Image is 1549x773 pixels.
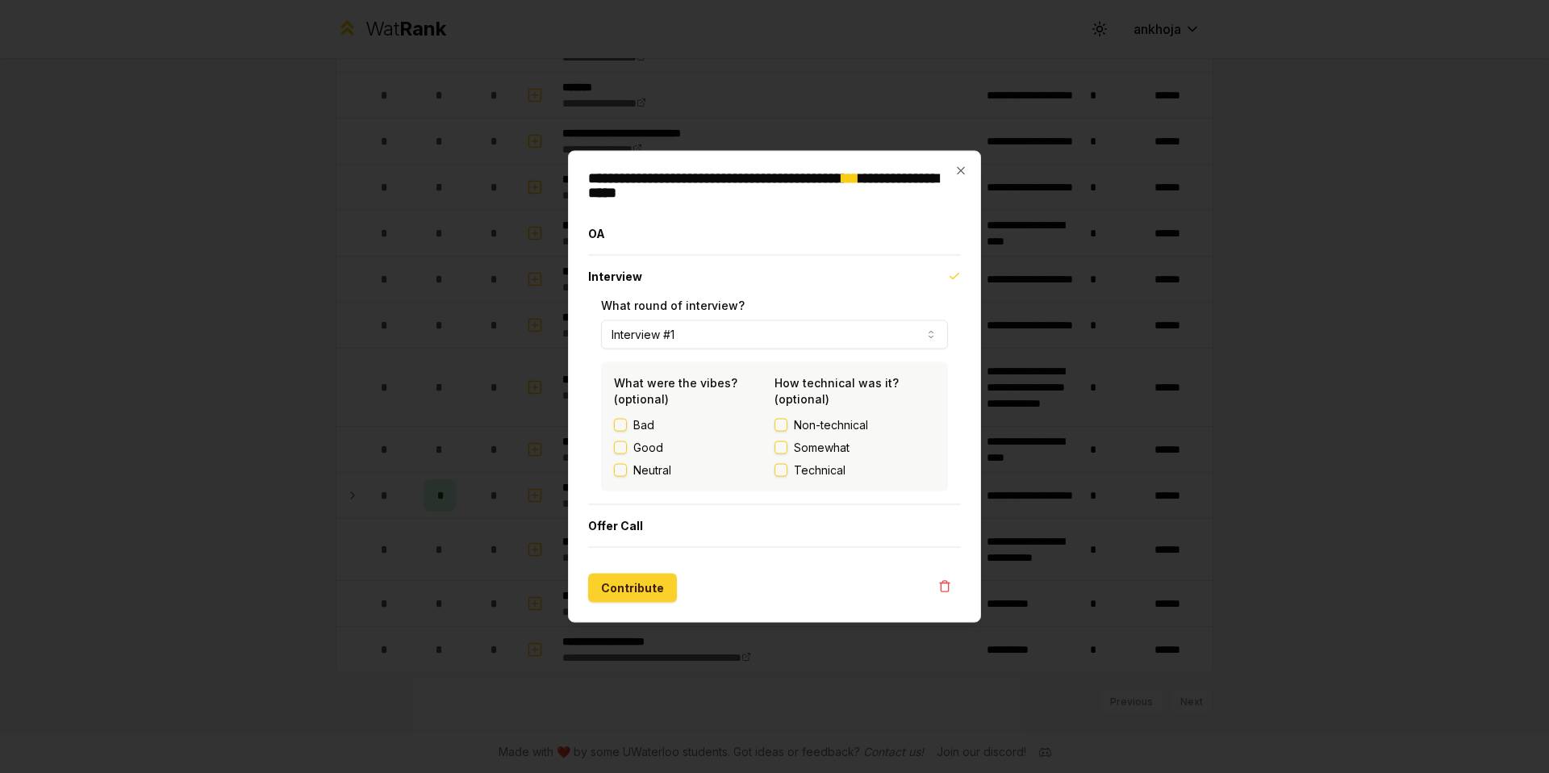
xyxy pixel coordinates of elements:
[774,419,787,432] button: Non-technical
[794,440,850,456] span: Somewhat
[794,417,868,433] span: Non-technical
[588,574,677,603] button: Contribute
[794,462,845,478] span: Technical
[588,298,961,504] div: Interview
[774,464,787,477] button: Technical
[588,505,961,547] button: Offer Call
[633,417,654,433] label: Bad
[588,213,961,255] button: OA
[588,256,961,298] button: Interview
[633,462,671,478] label: Neutral
[774,376,899,406] label: How technical was it? (optional)
[774,441,787,454] button: Somewhat
[614,376,737,406] label: What were the vibes? (optional)
[633,440,663,456] label: Good
[601,299,745,312] label: What round of interview?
